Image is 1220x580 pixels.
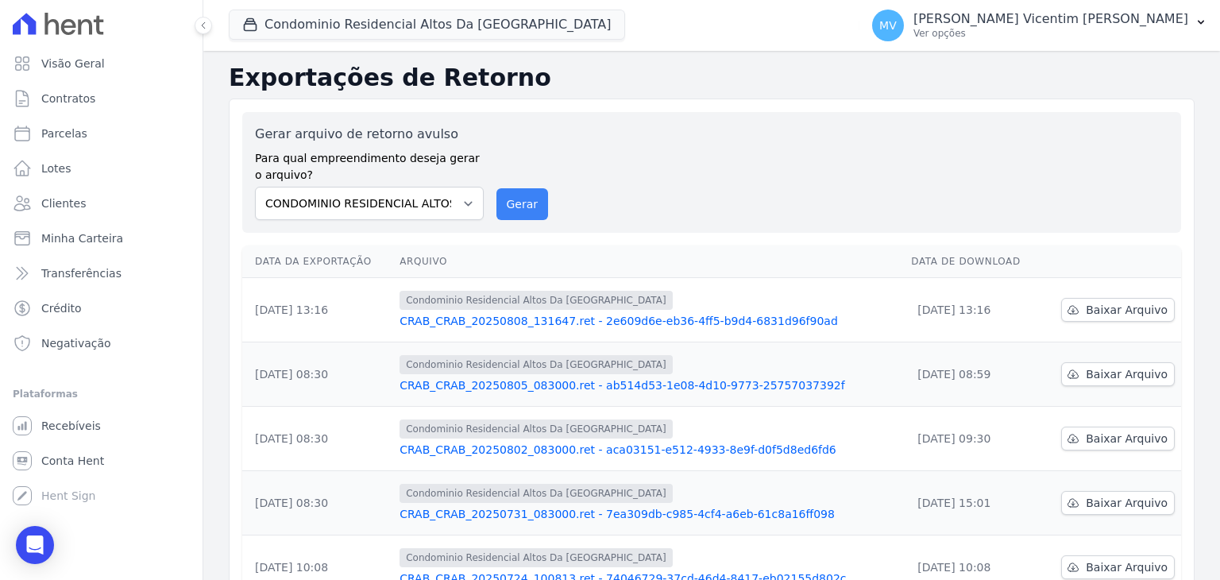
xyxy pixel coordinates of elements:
td: [DATE] 08:30 [242,471,393,536]
th: Arquivo [393,246,905,278]
span: Minha Carteira [41,230,123,246]
button: Condominio Residencial Altos Da [GEOGRAPHIC_DATA] [229,10,625,40]
a: Recebíveis [6,410,196,442]
span: MV [879,20,897,31]
a: Crédito [6,292,196,324]
th: Data da Exportação [242,246,393,278]
a: Negativação [6,327,196,359]
span: Baixar Arquivo [1086,559,1168,575]
span: Clientes [41,195,86,211]
button: MV [PERSON_NAME] Vicentim [PERSON_NAME] Ver opções [859,3,1220,48]
span: Recebíveis [41,418,101,434]
span: Condominio Residencial Altos Da [GEOGRAPHIC_DATA] [400,484,672,503]
button: Gerar [496,188,549,220]
th: Data de Download [905,246,1040,278]
a: CRAB_CRAB_20250805_083000.ret - ab514d53-1e08-4d10-9773-25757037392f [400,377,898,393]
span: Baixar Arquivo [1086,495,1168,511]
td: [DATE] 13:16 [905,278,1040,342]
span: Condominio Residencial Altos Da [GEOGRAPHIC_DATA] [400,291,672,310]
td: [DATE] 08:30 [242,342,393,407]
a: Baixar Arquivo [1061,362,1175,386]
div: Plataformas [13,385,190,404]
span: Baixar Arquivo [1086,366,1168,382]
p: Ver opções [913,27,1188,40]
span: Condominio Residencial Altos Da [GEOGRAPHIC_DATA] [400,355,672,374]
a: Conta Hent [6,445,196,477]
a: Baixar Arquivo [1061,555,1175,579]
span: Parcelas [41,126,87,141]
span: Baixar Arquivo [1086,431,1168,447]
label: Para qual empreendimento deseja gerar o arquivo? [255,144,484,184]
td: [DATE] 09:30 [905,407,1040,471]
a: Parcelas [6,118,196,149]
span: Lotes [41,160,71,176]
a: Minha Carteira [6,222,196,254]
a: Baixar Arquivo [1061,298,1175,322]
span: Condominio Residencial Altos Da [GEOGRAPHIC_DATA] [400,548,672,567]
a: CRAB_CRAB_20250731_083000.ret - 7ea309db-c985-4cf4-a6eb-61c8a16ff098 [400,506,898,522]
td: [DATE] 08:59 [905,342,1040,407]
a: CRAB_CRAB_20250808_131647.ret - 2e609d6e-eb36-4ff5-b9d4-6831d96f90ad [400,313,898,329]
a: Clientes [6,188,196,219]
a: CRAB_CRAB_20250802_083000.ret - aca03151-e512-4933-8e9f-d0f5d8ed6fd6 [400,442,898,458]
span: Visão Geral [41,56,105,72]
label: Gerar arquivo de retorno avulso [255,125,484,144]
span: Negativação [41,335,111,351]
a: Transferências [6,257,196,289]
h2: Exportações de Retorno [229,64,1195,92]
a: Visão Geral [6,48,196,79]
span: Crédito [41,300,82,316]
div: Open Intercom Messenger [16,526,54,564]
span: Transferências [41,265,122,281]
a: Lotes [6,153,196,184]
a: Baixar Arquivo [1061,491,1175,515]
span: Contratos [41,91,95,106]
td: [DATE] 15:01 [905,471,1040,536]
a: Contratos [6,83,196,114]
span: Condominio Residencial Altos Da [GEOGRAPHIC_DATA] [400,420,672,439]
span: Conta Hent [41,453,104,469]
a: Baixar Arquivo [1061,427,1175,450]
p: [PERSON_NAME] Vicentim [PERSON_NAME] [913,11,1188,27]
td: [DATE] 08:30 [242,407,393,471]
td: [DATE] 13:16 [242,278,393,342]
span: Baixar Arquivo [1086,302,1168,318]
